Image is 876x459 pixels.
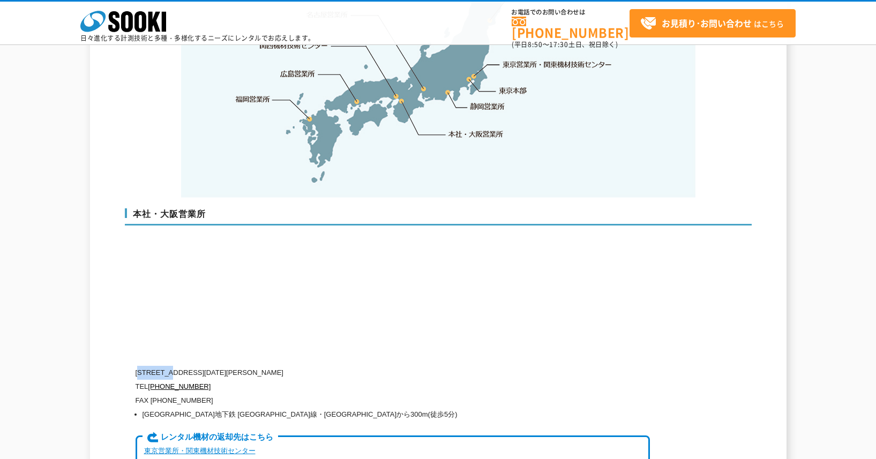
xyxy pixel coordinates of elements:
span: 17:30 [549,40,568,49]
a: お見積り･お問い合わせはこちら [630,9,796,37]
p: [STREET_ADDRESS][DATE][PERSON_NAME] [136,366,650,380]
span: はこちら [640,16,784,32]
a: [PHONE_NUMBER] [512,17,630,39]
span: 8:50 [528,40,543,49]
li: [GEOGRAPHIC_DATA]地下鉄 [GEOGRAPHIC_DATA]線・[GEOGRAPHIC_DATA]から300m(徒歩5分) [143,408,650,422]
p: TEL [136,380,650,394]
a: 東京営業所・関東機材技術センター [503,59,613,70]
p: FAX [PHONE_NUMBER] [136,394,650,408]
h3: 本社・大阪営業所 [125,208,752,225]
p: 日々進化する計測技術と多種・多様化するニーズにレンタルでお応えします。 [80,35,315,41]
a: 本社・大阪営業所 [447,129,504,139]
strong: お見積り･お問い合わせ [662,17,752,29]
a: 静岡営業所 [470,101,505,112]
span: レンタル機材の返却先はこちら [143,432,278,443]
a: 東京本部 [499,86,527,96]
span: お電話でのお問い合わせは [512,9,630,16]
a: 広島営業所 [281,68,316,79]
a: 東京営業所・関東機材技術センター [144,447,256,455]
a: [PHONE_NUMBER] [148,382,211,390]
span: (平日 ～ 土日、祝日除く) [512,40,618,49]
a: 福岡営業所 [235,94,270,104]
